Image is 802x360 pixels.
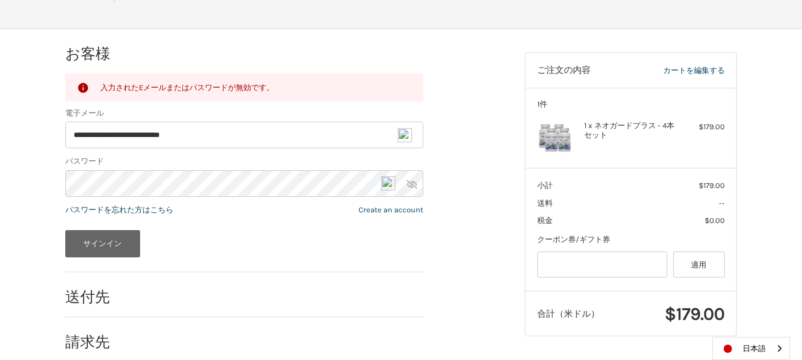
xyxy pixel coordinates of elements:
span: $179.00 [665,303,725,324]
h2: 送付先 [65,288,135,306]
div: $179.00 [678,121,725,133]
span: -- [719,199,725,208]
label: 電子メール [65,107,423,119]
input: Gift Certificate or Coupon Code [537,251,668,278]
div: 入力されたEメールまたはパスワードが無効です。 [100,81,412,94]
span: 合計（米ドル） [537,308,600,319]
a: カートを編集する [624,65,724,77]
h3: 1件 [537,100,725,109]
div: クーポン券/ギフト券 [537,234,725,246]
img: npw-badge-icon-locked.svg [381,176,395,190]
span: 送料 [537,199,553,208]
h2: お客様 [65,44,135,63]
h3: ご注文の内容 [537,65,625,77]
div: Language [712,337,790,360]
button: サインイン [65,230,140,257]
a: 日本語 [713,337,790,359]
label: パスワード [65,155,423,167]
span: $0.00 [705,216,725,225]
a: パスワードを忘れた方はこちら [65,205,173,214]
h2: 請求先 [65,333,135,351]
h4: 1 x ネオガードプラス - 4本セット [584,121,675,141]
aside: Language selected: 日本語 [712,337,790,360]
a: Create an account [359,205,423,214]
button: 適用 [673,251,725,278]
span: 税金 [537,216,553,225]
span: 小計 [537,181,553,190]
img: npw-badge-icon-locked.svg [398,128,412,142]
span: $179.00 [699,181,725,190]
